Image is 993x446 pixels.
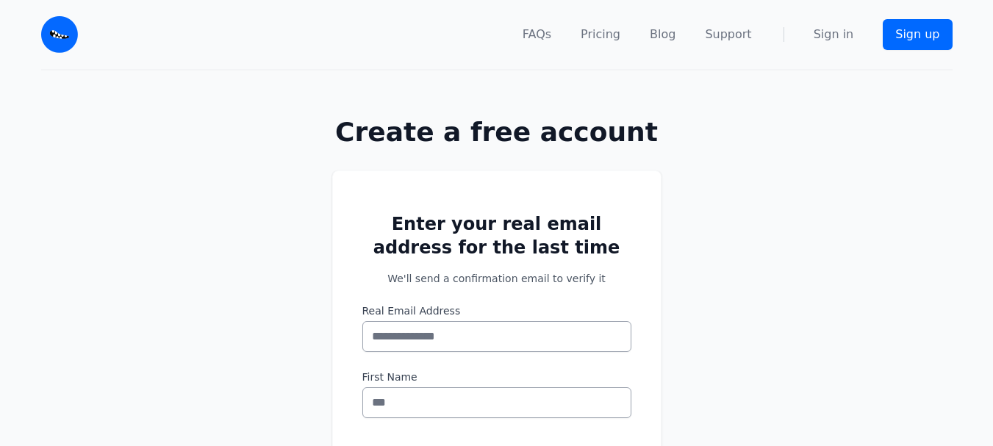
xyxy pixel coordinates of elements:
label: First Name [362,370,631,384]
a: Support [705,26,751,43]
p: We'll send a confirmation email to verify it [362,271,631,286]
a: Sign in [814,26,854,43]
a: FAQs [523,26,551,43]
h1: Create a free account [285,118,709,147]
a: Blog [650,26,675,43]
a: Pricing [581,26,620,43]
h2: Enter your real email address for the last time [362,212,631,259]
label: Real Email Address [362,303,631,318]
a: Sign up [883,19,952,50]
img: Email Monster [41,16,78,53]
